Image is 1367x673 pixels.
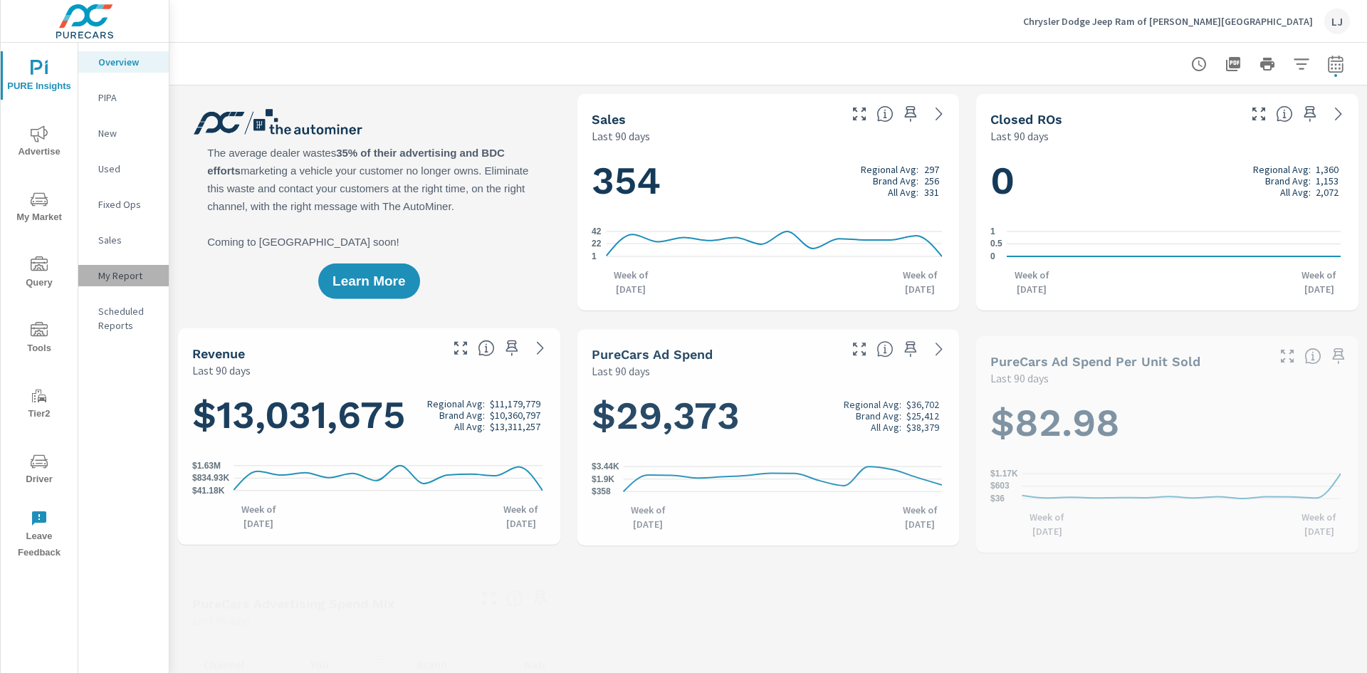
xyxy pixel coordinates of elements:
[592,239,602,249] text: 22
[5,60,73,95] span: PURE Insights
[5,510,73,561] span: Leave Feedback
[98,162,157,176] p: Used
[1287,50,1316,78] button: Apply Filters
[98,233,157,247] p: Sales
[592,474,614,484] text: $1.9K
[98,304,157,333] p: Scheduled Reports
[234,502,283,531] p: Week of [DATE]
[501,337,523,360] span: Save this to your personalized report
[417,657,467,672] p: Brand
[592,226,602,236] text: 42
[78,122,169,144] div: New
[454,420,485,432] p: All Avg:
[990,494,1005,504] text: $36
[192,390,546,439] h1: $13,031,675
[1023,15,1313,28] p: Chrysler Dodge Jeep Ram of [PERSON_NAME][GEOGRAPHIC_DATA]
[990,469,1018,479] text: $1.17K
[98,55,157,69] p: Overview
[876,105,894,122] span: Number of vehicles sold by the dealership over the selected date range. [Source: This data is sou...
[98,126,157,140] p: New
[592,251,597,261] text: 1
[506,590,523,607] span: This table looks at how you compare to the amount of budget you spend per channel as opposed to y...
[990,370,1049,387] p: Last 90 days
[592,112,626,127] h5: Sales
[5,322,73,357] span: Tools
[592,392,946,440] h1: $29,373
[204,657,253,672] p: Channel
[78,194,169,215] div: Fixed Ops
[1276,105,1293,122] span: Number of Repair Orders Closed by the selected dealership group over the selected time range. [So...
[592,362,650,380] p: Last 90 days
[192,362,251,379] p: Last 90 days
[876,340,894,358] span: Total cost of media for all PureCars channels for the selected dealership group over the selected...
[906,399,939,410] p: $36,702
[524,657,574,672] p: National
[192,612,251,629] p: Last 90 days
[478,587,501,610] button: Make Fullscreen
[78,51,169,73] div: Overview
[928,103,950,125] a: See more details in report
[318,264,419,299] button: Learn More
[427,397,485,409] p: Regional Avg:
[192,596,394,611] h5: PureCars Advertising Spend Mix
[1327,345,1350,367] span: Save this to your personalized report
[906,422,939,433] p: $38,379
[78,265,169,286] div: My Report
[1265,175,1311,187] p: Brand Avg:
[990,157,1344,205] h1: 0
[990,251,995,261] text: 0
[1324,9,1350,34] div: LJ
[478,340,495,357] span: Total sales revenue over the selected date range. [Source: This data is sourced from the dealer’s...
[529,337,552,360] a: See more details in report
[1253,164,1311,175] p: Regional Avg:
[895,268,945,296] p: Week of [DATE]
[78,229,169,251] div: Sales
[990,481,1010,491] text: $603
[928,338,950,360] a: See more details in report
[490,420,540,432] p: $13,311,257
[332,275,405,288] span: Learn More
[871,422,901,433] p: All Avg:
[1022,510,1072,538] p: Week of [DATE]
[623,503,673,531] p: Week of [DATE]
[310,657,360,672] p: You
[78,87,169,108] div: PIPA
[1219,50,1247,78] button: "Export Report to PDF"
[924,187,939,198] p: 331
[906,410,939,422] p: $25,412
[592,127,650,145] p: Last 90 days
[1253,50,1282,78] button: Print Report
[1247,103,1270,125] button: Make Fullscreen
[1,43,78,567] div: nav menu
[1316,175,1339,187] p: 1,153
[873,175,918,187] p: Brand Avg:
[5,191,73,226] span: My Market
[899,338,922,360] span: Save this to your personalized report
[895,503,945,531] p: Week of [DATE]
[844,399,901,410] p: Regional Avg:
[1294,510,1344,538] p: Week of [DATE]
[1327,103,1350,125] a: See more details in report
[5,125,73,160] span: Advertise
[990,226,995,236] text: 1
[606,268,656,296] p: Week of [DATE]
[1316,164,1339,175] p: 1,360
[990,112,1062,127] h5: Closed ROs
[490,397,540,409] p: $11,179,779
[861,164,918,175] p: Regional Avg:
[924,175,939,187] p: 256
[192,346,245,361] h5: Revenue
[5,256,73,291] span: Query
[1316,187,1339,198] p: 2,072
[192,486,225,496] text: $41.18K
[848,103,871,125] button: Make Fullscreen
[192,473,229,483] text: $834.93K
[1294,268,1344,296] p: Week of [DATE]
[1007,268,1057,296] p: Week of [DATE]
[592,347,713,362] h5: PureCars Ad Spend
[1304,348,1321,365] span: Average cost of advertising per each vehicle sold at the dealer over the selected date range. The...
[592,157,946,205] h1: 354
[592,461,619,471] text: $3.44K
[990,239,1002,249] text: 0.5
[5,453,73,488] span: Driver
